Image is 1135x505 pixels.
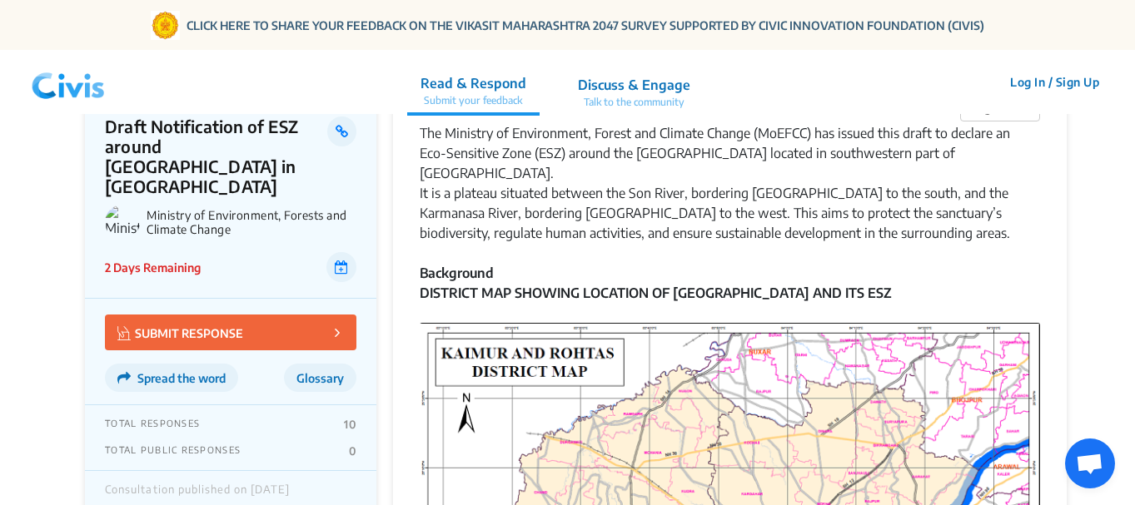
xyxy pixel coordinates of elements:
p: TOTAL PUBLIC RESPONSES [105,444,241,458]
img: Ministry of Environment, Forests and Climate Change logo [105,205,140,240]
img: Gom Logo [151,11,180,40]
p: TOTAL RESPONSES [105,418,200,431]
p: Discuss & Engage [578,75,690,95]
button: SUBMIT RESPONSE [105,314,356,350]
p: Talk to the community [578,95,690,110]
strong: Background [420,265,494,281]
p: Submit your feedback [421,93,526,108]
img: navlogo.png [25,57,112,107]
p: Ministry of Environment, Forests and Climate Change [147,208,356,236]
img: Vector.jpg [117,326,131,340]
p: SUBMIT RESPONSE [117,323,243,342]
span: Glossary [296,371,344,385]
strong: DISTRICT MAP SHOWING LOCATION OF [GEOGRAPHIC_DATA] AND ITS ESZ [420,285,892,301]
a: CLICK HERE TO SHARE YOUR FEEDBACK ON THE VIKASIT MAHARASHTRA 2047 SURVEY SUPPORTED BY CIVIC INNOV... [187,17,984,34]
p: 2 Days Remaining [105,259,201,276]
div: Consultation published on [DATE] [105,483,290,505]
a: Open chat [1065,438,1115,488]
button: Spread the word [105,364,238,392]
p: 0 [349,444,356,458]
div: The Ministry of Environment, Forest and Climate Change (MoEFCC) has issued this draft to declare ... [420,123,1040,183]
button: Glossary [284,364,356,392]
button: Log In / Sign Up [999,69,1110,95]
p: Read & Respond [421,73,526,93]
span: Spread the word [137,371,226,385]
p: Draft Notification of ESZ around [GEOGRAPHIC_DATA] in [GEOGRAPHIC_DATA] [105,116,327,196]
div: It is a plateau situated between the Son River, bordering [GEOGRAPHIC_DATA] to the south, and the... [420,183,1040,243]
p: 10 [344,418,356,431]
